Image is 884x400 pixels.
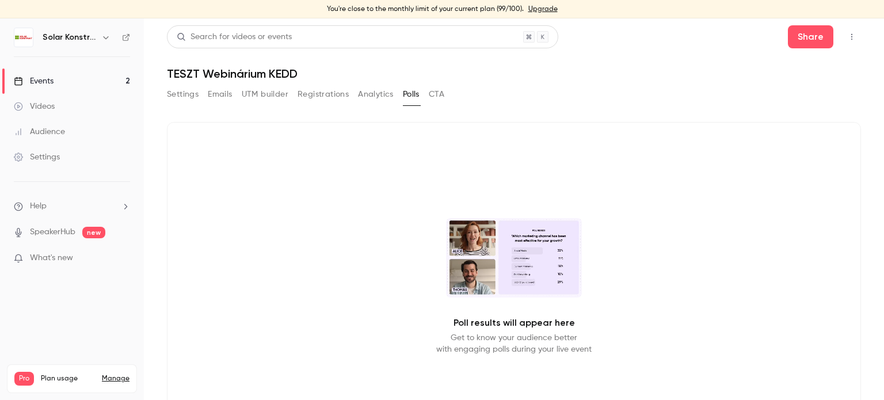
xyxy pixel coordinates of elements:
div: Audience [14,126,65,138]
button: Polls [403,85,420,104]
p: Get to know your audience better with engaging polls during your live event [436,332,592,355]
div: Search for videos or events [177,31,292,43]
button: Analytics [358,85,394,104]
span: What's new [30,252,73,264]
a: Upgrade [528,5,558,14]
li: help-dropdown-opener [14,200,130,212]
div: Settings [14,151,60,163]
div: Videos [14,101,55,112]
a: SpeakerHub [30,226,75,238]
span: new [82,227,105,238]
div: Events [14,75,54,87]
h1: TESZT Webinárium KEDD [167,67,861,81]
span: Pro [14,372,34,386]
a: Manage [102,374,129,383]
button: UTM builder [242,85,288,104]
span: Help [30,200,47,212]
button: Settings [167,85,199,104]
button: Emails [208,85,232,104]
h6: Solar Konstrukt Kft. [43,32,97,43]
button: Share [788,25,833,48]
button: Registrations [298,85,349,104]
img: Solar Konstrukt Kft. [14,28,33,47]
button: CTA [429,85,444,104]
p: Poll results will appear here [454,316,575,330]
span: Plan usage [41,374,95,383]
